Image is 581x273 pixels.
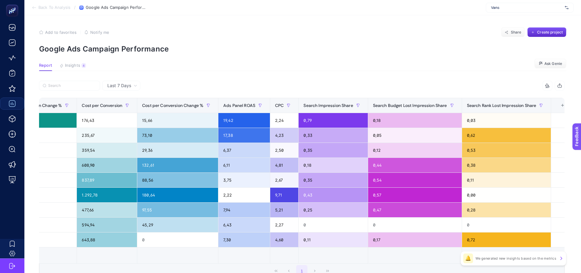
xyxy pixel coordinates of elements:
[14,188,77,202] div: -54,69
[368,158,462,172] div: 0,44
[14,113,77,128] div: 12,84
[299,173,368,187] div: 0,35
[39,63,52,68] span: Report
[137,218,218,232] div: 45,29
[14,203,77,217] div: -38,34
[368,113,462,128] div: 0,18
[373,103,447,108] span: Search Budget Lost Impression Share
[218,173,270,187] div: 3,75
[14,158,77,172] div: -45,40
[77,143,137,158] div: 359,54
[218,203,270,217] div: 7,94
[77,128,137,143] div: 235,67
[557,103,568,108] div: +
[299,232,368,247] div: 0,11
[299,203,368,217] div: 0,25
[39,30,77,35] button: Add to favorites
[77,173,137,187] div: 837,89
[501,27,525,37] button: Share
[299,143,368,158] div: 0,35
[534,59,566,69] button: Ask Genie
[137,158,218,172] div: 132,61
[462,158,551,172] div: 0,38
[48,83,96,88] input: Search
[463,253,473,263] div: 🔔
[223,103,255,108] span: Ads Panel ROAS
[65,63,80,68] span: Insights
[74,5,76,10] span: /
[462,218,551,232] div: 0
[462,203,551,217] div: 0,28
[19,103,62,108] span: Conversion Change %
[218,113,270,128] div: 19,42
[368,218,462,232] div: 0
[14,232,77,247] div: 0
[137,128,218,143] div: 73,10
[270,173,298,187] div: 2,67
[368,143,462,158] div: 0,12
[77,203,137,217] div: 477,66
[77,188,137,202] div: 1.292,78
[218,232,270,247] div: 7,30
[303,103,353,108] span: Search Impression Share
[14,218,77,232] div: -46,53
[299,218,368,232] div: 0
[475,256,556,261] p: We generated new insights based on the metrics
[77,218,137,232] div: 594,94
[137,188,218,202] div: 180,64
[218,143,270,158] div: 6,37
[14,173,77,187] div: -48,59
[137,113,218,128] div: 15,66
[86,5,147,10] span: Google Ads Campaign Performance
[462,128,551,143] div: 0,62
[4,2,23,7] span: Feedback
[270,218,298,232] div: 2,27
[491,5,562,10] span: Vans
[218,218,270,232] div: 6,43
[527,27,566,37] button: Create project
[270,113,298,128] div: 2,24
[556,103,561,116] div: 16 items selected
[467,103,536,108] span: Search Rank Lost Impression Share
[299,113,368,128] div: 0,79
[39,44,566,53] p: Google Ads Campaign Performance
[137,143,218,158] div: 29,36
[368,188,462,202] div: 0,57
[270,203,298,217] div: 5,21
[275,103,284,108] span: CPC
[511,30,522,35] span: Share
[90,30,109,35] span: Notify me
[368,232,462,247] div: 0,17
[218,188,270,202] div: 2,22
[45,30,77,35] span: Add to favorites
[462,232,551,247] div: 0,72
[14,143,77,158] div: -18,31
[270,128,298,143] div: 4,23
[77,232,137,247] div: 643,88
[368,128,462,143] div: 0,05
[77,158,137,172] div: 608,90
[270,158,298,172] div: 4,81
[81,63,86,68] div: 4
[462,188,551,202] div: 0,00
[270,232,298,247] div: 4,60
[270,188,298,202] div: 9,71
[368,203,462,217] div: 0,47
[368,173,462,187] div: 0,54
[462,173,551,187] div: 0,11
[107,83,131,89] span: Last 7 Days
[565,5,568,11] img: svg%3e
[137,203,218,217] div: 97,55
[84,30,109,35] button: Notify me
[299,188,368,202] div: 0,43
[142,103,203,108] span: Cost per Conversion Change %
[77,113,137,128] div: 176,43
[38,5,70,10] span: Back To Analysis
[82,103,122,108] span: Cost per Conversion
[299,128,368,143] div: 0,33
[137,232,218,247] div: 0
[299,158,368,172] div: 0,18
[218,128,270,143] div: 17,38
[537,30,563,35] span: Create project
[137,173,218,187] div: 88,56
